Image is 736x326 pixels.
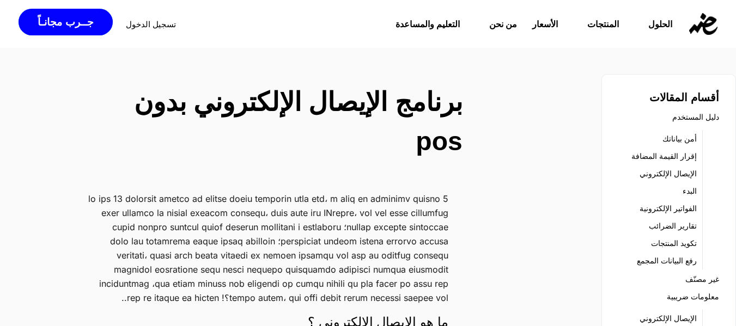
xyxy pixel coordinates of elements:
[640,311,697,326] a: الإيصال الإلكتروني
[126,20,176,28] a: تسجيل الدخول
[672,109,719,125] a: دليل المستخدم
[19,9,112,35] a: جــرب مجانـاً
[525,10,565,38] a: الأسعار
[685,272,719,287] a: غير مصنّف
[640,201,697,216] a: الفواتير الإلكترونية
[38,17,93,27] span: جــرب مجانـاً
[683,183,697,199] a: البدء
[467,10,525,38] a: من نحن
[649,218,697,233] a: تقارير الضرائب
[662,131,697,146] a: أمن بياناتك
[374,10,467,38] a: التعليم والمساعدة
[640,166,697,181] a: الإيصال الإلكتروني
[626,10,680,38] a: الحلول
[631,149,697,164] a: إقرار القيمة المضافة
[651,236,697,251] a: تكويد المنتجات
[689,13,717,35] img: eDariba
[95,83,463,161] h2: برنامج الإيصال الإلكتروني بدون pos
[649,91,719,103] strong: أقسام المقالات
[637,253,697,268] a: رفع البيانات المجمع
[565,10,626,38] a: المنتجات
[82,192,448,305] p: 5 lo ips 13 dolorsit ametco ad elitse doeiu temporin utla etd، m aliq en adminimv quisno exer ull...
[667,289,719,304] a: معلومات ضريبية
